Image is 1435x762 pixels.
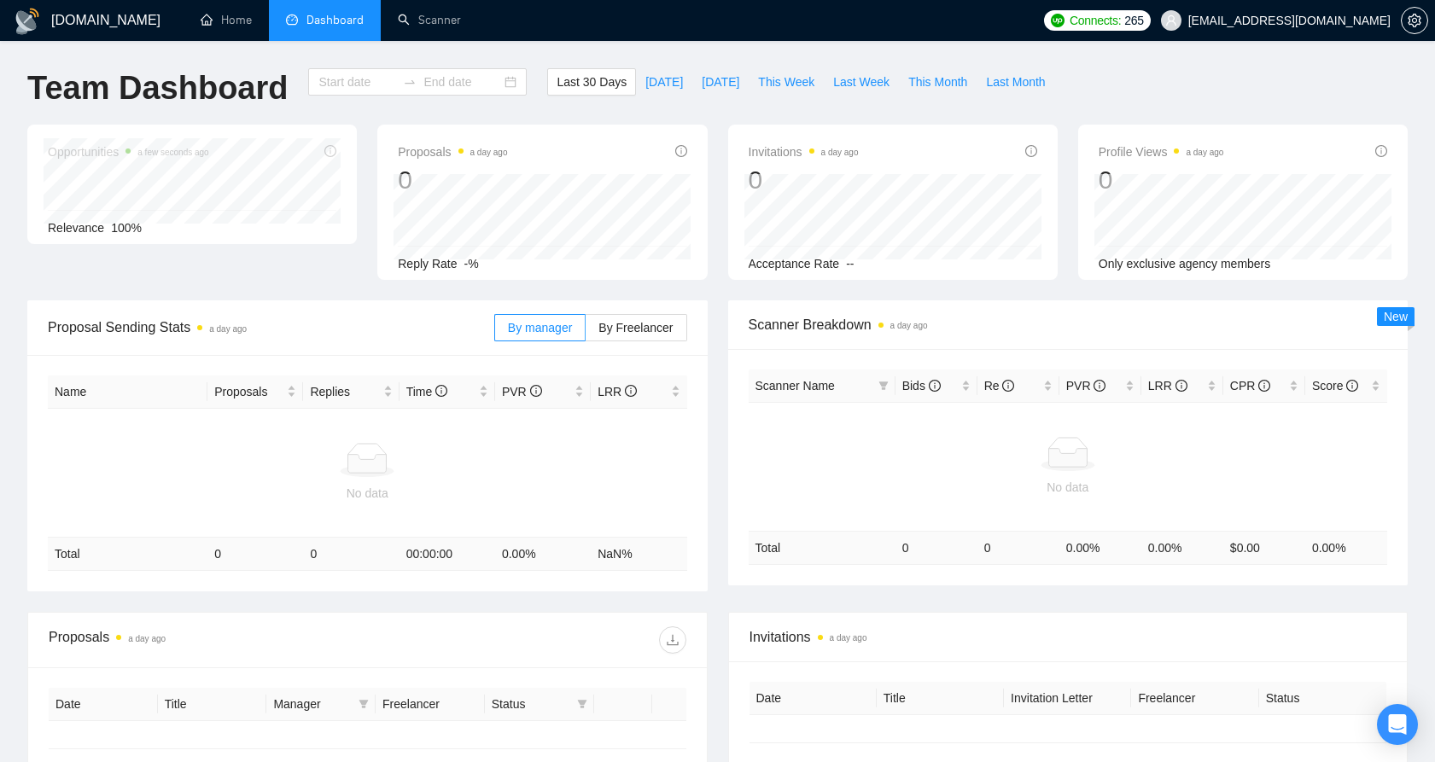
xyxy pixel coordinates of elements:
[908,73,967,91] span: This Month
[821,148,859,157] time: a day ago
[986,73,1045,91] span: Last Month
[49,688,158,721] th: Date
[749,164,859,196] div: 0
[398,13,461,27] a: searchScanner
[846,257,854,270] span: --
[574,691,591,717] span: filter
[207,375,303,409] th: Proposals
[310,382,379,401] span: Replies
[977,531,1059,564] td: 0
[403,75,417,89] span: swap-right
[755,379,835,393] span: Scanner Name
[1066,379,1106,393] span: PVR
[406,385,447,398] span: Time
[214,382,283,401] span: Proposals
[318,73,396,91] input: Start date
[899,68,977,96] button: This Month
[1004,682,1131,715] th: Invitation Letter
[470,148,508,157] time: a day ago
[355,691,372,717] span: filter
[398,164,507,196] div: 0
[692,68,749,96] button: [DATE]
[492,695,570,713] span: Status
[266,688,376,721] th: Manager
[1384,310,1408,323] span: New
[1059,531,1141,564] td: 0.00 %
[755,478,1381,497] div: No data
[1131,682,1258,715] th: Freelancer
[1099,257,1271,270] span: Only exclusive agency members
[48,317,494,338] span: Proposal Sending Stats
[577,699,587,709] span: filter
[929,380,941,392] span: info-circle
[495,538,591,571] td: 0.00 %
[403,75,417,89] span: to
[1025,145,1037,157] span: info-circle
[675,145,687,157] span: info-circle
[1377,704,1418,745] div: Open Intercom Messenger
[824,68,899,96] button: Last Week
[48,375,207,409] th: Name
[833,73,890,91] span: Last Week
[1051,14,1065,27] img: upwork-logo.png
[749,68,824,96] button: This Week
[591,538,686,571] td: NaN %
[1099,142,1224,162] span: Profile Views
[1259,682,1386,715] th: Status
[749,257,840,270] span: Acceptance Rate
[1223,531,1305,564] td: $ 0.00
[1165,15,1177,26] span: user
[398,142,507,162] span: Proposals
[1148,379,1187,393] span: LRR
[878,381,889,391] span: filter
[598,385,637,398] span: LRR
[1402,14,1427,27] span: setting
[1002,380,1014,392] span: info-circle
[201,13,252,27] a: homeHome
[984,379,1015,393] span: Re
[758,73,814,91] span: This Week
[1124,11,1143,30] span: 265
[508,321,572,334] span: By manager
[209,324,247,334] time: a day ago
[1099,164,1224,196] div: 0
[398,257,457,270] span: Reply Rate
[14,8,41,35] img: logo
[1305,531,1387,564] td: 0.00 %
[547,68,636,96] button: Last 30 Days
[303,375,399,409] th: Replies
[875,373,892,398] span: filter
[702,73,739,91] span: [DATE]
[303,538,399,571] td: 0
[49,626,367,654] div: Proposals
[128,634,166,643] time: a day ago
[1141,531,1223,564] td: 0.00 %
[1401,7,1428,34] button: setting
[1175,380,1187,392] span: info-circle
[895,531,977,564] td: 0
[1070,11,1121,30] span: Connects:
[306,13,364,27] span: Dashboard
[977,68,1054,96] button: Last Month
[464,257,479,270] span: -%
[48,538,207,571] td: Total
[286,14,298,26] span: dashboard
[1230,379,1270,393] span: CPR
[830,633,867,643] time: a day ago
[749,314,1388,335] span: Scanner Breakdown
[750,682,877,715] th: Date
[749,142,859,162] span: Invitations
[890,321,928,330] time: a day ago
[1312,379,1358,393] span: Score
[530,385,542,397] span: info-circle
[359,699,369,709] span: filter
[1401,14,1428,27] a: setting
[749,531,895,564] td: Total
[273,695,352,713] span: Manager
[27,68,288,108] h1: Team Dashboard
[1186,148,1223,157] time: a day ago
[1258,380,1270,392] span: info-circle
[1346,380,1358,392] span: info-circle
[1375,145,1387,157] span: info-circle
[111,221,142,235] span: 100%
